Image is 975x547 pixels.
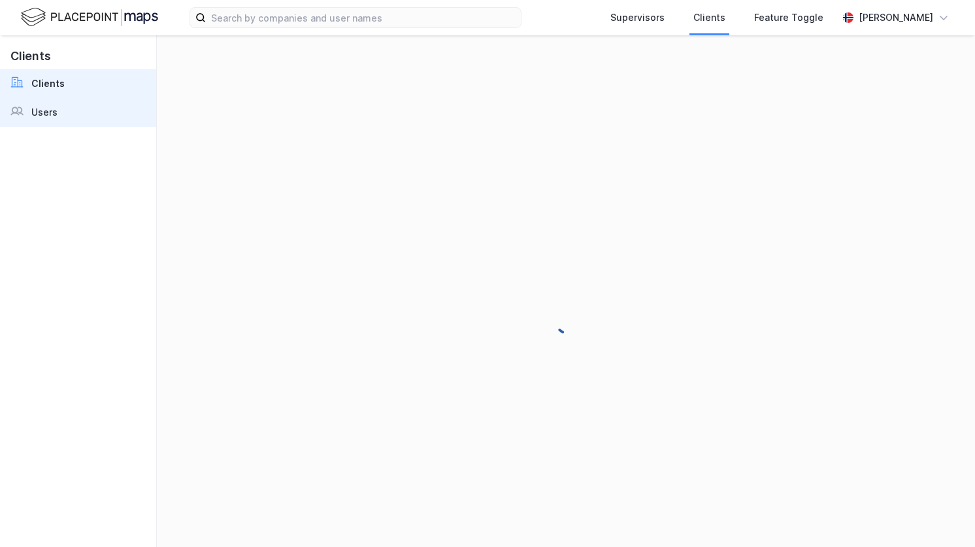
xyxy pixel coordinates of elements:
div: [PERSON_NAME] [859,10,933,25]
img: logo.f888ab2527a4732fd821a326f86c7f29.svg [21,6,158,29]
div: Clients [31,76,65,91]
div: Supervisors [610,10,665,25]
div: Users [31,105,58,120]
div: Kontrollprogram for chat [910,484,975,547]
div: Clients [693,10,725,25]
iframe: Chat Widget [910,484,975,547]
div: Feature Toggle [754,10,823,25]
input: Search by companies and user names [206,8,521,27]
